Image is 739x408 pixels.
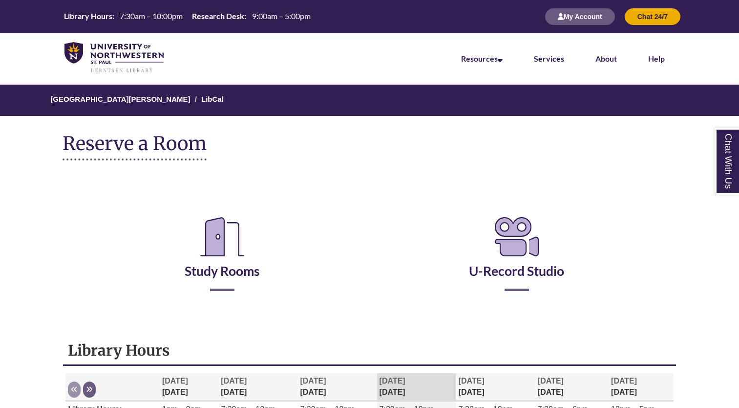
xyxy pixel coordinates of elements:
button: Next week [83,382,96,398]
h1: Library Hours [68,341,671,360]
span: 7:30am – 10:00pm [120,11,183,21]
span: [DATE] [611,377,637,385]
nav: Breadcrumb [63,85,676,116]
th: [DATE] [456,373,535,401]
th: Research Desk: [188,11,248,22]
a: LibCal [201,95,224,103]
th: [DATE] [160,373,218,401]
a: U-Record Studio [469,239,564,279]
th: [DATE] [377,373,456,401]
button: Chat 24/7 [625,8,680,25]
th: Library Hours: [60,11,116,22]
th: [DATE] [609,373,673,401]
a: My Account [545,12,615,21]
th: [DATE] [218,373,297,401]
a: Services [534,54,564,63]
a: Resources [461,54,503,63]
span: [DATE] [221,377,247,385]
span: [DATE] [459,377,485,385]
img: UNWSP Library Logo [64,42,164,73]
span: [DATE] [162,377,188,385]
span: [DATE] [380,377,405,385]
a: About [595,54,617,63]
a: Study Rooms [185,239,260,279]
span: [DATE] [538,377,564,385]
a: Chat 24/7 [625,12,680,21]
a: Help [648,54,665,63]
h1: Reserve a Room [63,133,207,160]
a: Hours Today [60,11,314,23]
th: [DATE] [535,373,609,401]
button: My Account [545,8,615,25]
span: 9:00am – 5:00pm [252,11,311,21]
a: [GEOGRAPHIC_DATA][PERSON_NAME] [50,95,190,103]
span: [DATE] [300,377,326,385]
div: Reserve a Room [63,185,676,320]
button: Previous week [68,382,81,398]
th: [DATE] [297,373,377,401]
